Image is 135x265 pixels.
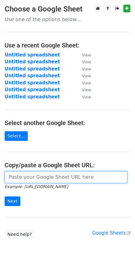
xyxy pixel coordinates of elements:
[76,94,91,100] a: View
[82,67,91,71] small: View
[76,59,91,65] a: View
[76,66,91,72] a: View
[5,52,60,58] a: Untitled spreadsheet
[104,235,135,265] iframe: Chat Widget
[5,73,60,79] a: Untitled spreadsheet
[5,5,130,14] h3: Choose a Google Sheet
[5,161,130,169] h4: Copy/paste a Google Sheet URL:
[82,60,91,64] small: View
[76,73,91,79] a: View
[5,184,68,189] small: Example: [URL][DOMAIN_NAME]
[5,87,60,92] a: Untitled spreadsheet
[82,81,91,85] small: View
[92,230,130,236] a: Google Sheets
[5,66,60,72] a: Untitled spreadsheet
[5,230,35,239] a: Need help?
[5,196,20,206] input: Next
[76,80,91,86] a: View
[76,87,91,92] a: View
[5,119,130,127] h4: Select another Google Sheet:
[82,74,91,78] small: View
[5,94,60,100] a: Untitled spreadsheet
[76,52,91,58] a: View
[5,59,60,65] a: Untitled spreadsheet
[5,80,60,86] a: Untitled spreadsheet
[82,53,91,57] small: View
[82,88,91,92] small: View
[82,95,91,99] small: View
[5,16,130,23] p: Use one of the options below...
[5,171,127,183] input: Paste your Google Sheet URL here
[5,131,28,141] a: Select...
[5,42,130,49] h4: Use a recent Google Sheet:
